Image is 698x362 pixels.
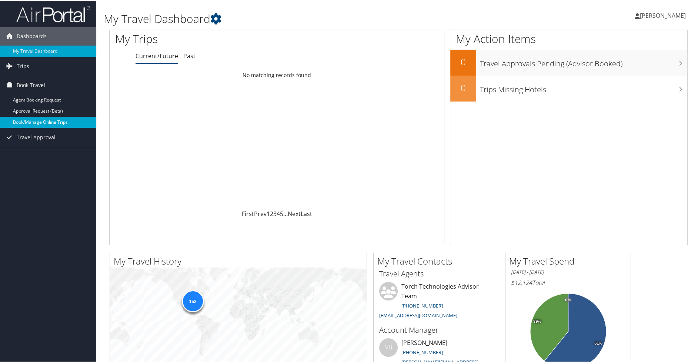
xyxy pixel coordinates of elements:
h2: My Travel Spend [509,254,631,267]
h2: 0 [450,55,476,67]
td: No matching records found [110,68,444,81]
tspan: 61% [594,341,602,345]
h2: My Travel History [114,254,367,267]
span: Travel Approval [17,127,56,146]
a: [PERSON_NAME] [635,4,693,26]
a: Current/Future [136,51,178,59]
h1: My Action Items [450,30,687,46]
a: 4 [276,209,280,217]
span: Book Travel [17,75,45,94]
span: … [283,209,287,217]
span: [PERSON_NAME] [640,11,686,19]
a: Prev [254,209,266,217]
a: Past [183,51,196,59]
a: [PHONE_NUMBER] [401,302,443,308]
span: $12,124 [511,278,532,286]
h3: Trips Missing Hotels [480,80,687,94]
a: 5 [280,209,283,217]
h3: Travel Agents [379,268,493,278]
span: Trips [17,56,29,75]
h6: Total [511,278,625,286]
span: Dashboards [17,26,47,45]
a: 0Trips Missing Hotels [450,75,687,101]
a: 0Travel Approvals Pending (Advisor Booked) [450,49,687,75]
a: 2 [270,209,273,217]
tspan: 39% [533,319,541,323]
a: 1 [266,209,270,217]
a: 3 [273,209,276,217]
h3: Account Manager [379,324,493,335]
h6: [DATE] - [DATE] [511,268,625,275]
a: Last [300,209,312,217]
div: VB [379,338,398,356]
div: 152 [181,289,204,312]
li: Torch Technologies Advisor Team [375,281,497,321]
a: Next [287,209,300,217]
h3: Travel Approvals Pending (Advisor Booked) [480,54,687,68]
h2: 0 [450,81,476,93]
a: [EMAIL_ADDRESS][DOMAIN_NAME] [379,311,457,318]
a: First [241,209,254,217]
h2: My Travel Contacts [377,254,499,267]
a: [PHONE_NUMBER] [401,348,443,355]
tspan: 0% [565,297,571,302]
h1: My Trips [115,30,299,46]
h1: My Travel Dashboard [104,10,497,26]
img: airportal-logo.png [16,5,90,22]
